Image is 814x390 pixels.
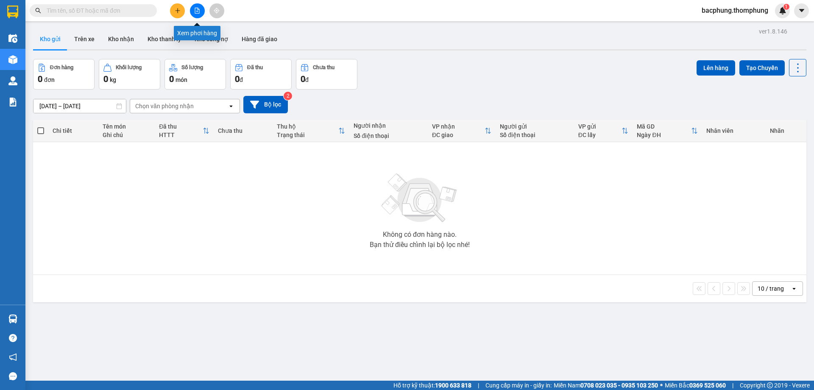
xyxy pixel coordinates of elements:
[758,284,784,293] div: 10 / trang
[689,382,726,389] strong: 0369 525 060
[103,74,108,84] span: 0
[8,98,17,107] img: solution-icon
[101,29,141,49] button: Kho nhận
[33,99,126,113] input: Select a date range.
[7,6,18,18] img: logo-vxr
[230,59,292,90] button: Đã thu0đ
[228,103,234,109] svg: open
[732,381,733,390] span: |
[33,59,95,90] button: Đơn hàng0đơn
[697,60,735,76] button: Lên hàng
[53,127,94,134] div: Chi tiết
[44,76,55,83] span: đơn
[354,122,424,129] div: Người nhận
[181,65,203,70] div: Số lượng
[779,7,786,14] img: icon-new-feature
[194,8,200,14] span: file-add
[47,6,147,15] input: Tìm tên, số ĐT hoặc mã đơn
[240,76,243,83] span: đ
[8,34,17,43] img: warehouse-icon
[633,120,702,142] th: Toggle SortBy
[9,353,17,361] span: notification
[739,60,785,76] button: Tạo Chuyến
[798,7,806,14] span: caret-down
[296,59,357,90] button: Chưa thu0đ
[428,120,496,142] th: Toggle SortBy
[38,74,42,84] span: 0
[580,382,658,389] strong: 0708 023 035 - 0935 103 250
[164,59,226,90] button: Số lượng0món
[435,382,471,389] strong: 1900 633 818
[783,4,789,10] sup: 1
[500,123,570,130] div: Người gửi
[8,55,17,64] img: warehouse-icon
[767,382,773,388] span: copyright
[500,132,570,138] div: Số điện thoại
[209,3,224,18] button: aim
[370,241,470,248] div: Bạn thử điều chỉnh lại bộ lọc nhé!
[637,132,691,138] div: Ngày ĐH
[393,381,471,390] span: Hỗ trợ kỹ thuật:
[159,123,203,130] div: Đã thu
[214,8,220,14] span: aim
[155,120,214,142] th: Toggle SortBy
[67,29,101,49] button: Trên xe
[175,8,181,14] span: plus
[432,123,485,130] div: VP nhận
[578,132,622,138] div: ĐC lấy
[578,123,622,130] div: VP gửi
[574,120,633,142] th: Toggle SortBy
[637,123,691,130] div: Mã GD
[35,8,41,14] span: search
[33,29,67,49] button: Kho gửi
[99,59,160,90] button: Khối lượng0kg
[8,76,17,85] img: warehouse-icon
[218,127,268,134] div: Chưa thu
[794,3,809,18] button: caret-down
[665,381,726,390] span: Miền Bắc
[103,123,151,130] div: Tên món
[759,27,787,36] div: ver 1.8.146
[169,74,174,84] span: 0
[277,123,338,130] div: Thu hộ
[176,76,187,83] span: món
[9,372,17,380] span: message
[103,132,151,138] div: Ghi chú
[116,65,142,70] div: Khối lượng
[660,384,663,387] span: ⚪️
[770,127,802,134] div: Nhãn
[235,29,284,49] button: Hàng đã giao
[478,381,479,390] span: |
[243,96,288,113] button: Bộ lọc
[284,92,292,100] sup: 2
[273,120,349,142] th: Toggle SortBy
[305,76,309,83] span: đ
[785,4,788,10] span: 1
[174,26,220,40] div: Xem phơi hàng
[313,65,335,70] div: Chưa thu
[8,314,17,323] img: warehouse-icon
[277,132,338,138] div: Trạng thái
[110,76,116,83] span: kg
[159,132,203,138] div: HTTT
[50,65,73,70] div: Đơn hàng
[135,102,194,110] div: Chọn văn phòng nhận
[706,127,761,134] div: Nhân viên
[695,5,775,16] span: bacphung.thomphung
[301,74,305,84] span: 0
[432,132,485,138] div: ĐC giao
[141,29,188,49] button: Kho thanh lý
[235,74,240,84] span: 0
[190,3,205,18] button: file-add
[354,132,424,139] div: Số điện thoại
[554,381,658,390] span: Miền Nam
[485,381,552,390] span: Cung cấp máy in - giấy in:
[383,231,457,238] div: Không có đơn hàng nào.
[170,3,185,18] button: plus
[247,65,263,70] div: Đã thu
[377,168,462,228] img: svg+xml;base64,PHN2ZyBjbGFzcz0ibGlzdC1wbHVnX19zdmciIHhtbG5zPSJodHRwOi8vd3d3LnczLm9yZy8yMDAwL3N2Zy...
[791,285,797,292] svg: open
[9,334,17,342] span: question-circle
